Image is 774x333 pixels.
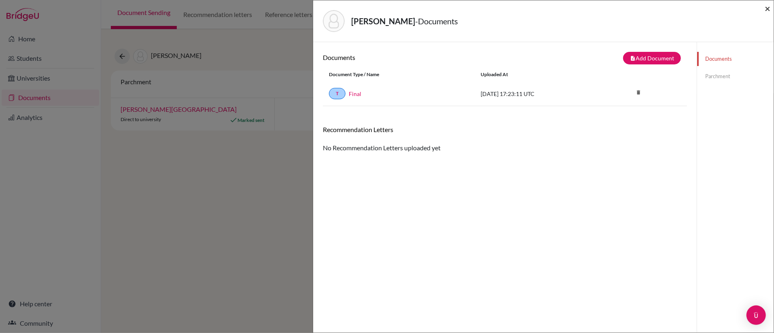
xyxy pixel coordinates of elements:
[349,90,361,98] a: Final
[351,16,415,26] strong: [PERSON_NAME]
[475,71,596,78] div: Uploaded at
[746,305,766,325] div: Open Intercom Messenger
[323,126,687,133] h6: Recommendation Letters
[765,4,770,13] button: Close
[623,52,681,64] button: note_addAdd Document
[632,86,645,98] i: delete
[697,69,774,83] a: Parchment
[323,71,475,78] div: Document Type / Name
[323,126,687,153] div: No Recommendation Letters uploaded yet
[329,88,346,99] a: T
[475,90,596,98] div: [DATE] 17:23:11 UTC
[765,2,770,14] span: ×
[323,53,505,61] h6: Documents
[630,55,636,61] i: note_add
[697,52,774,66] a: Documents
[415,16,458,26] span: - Documents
